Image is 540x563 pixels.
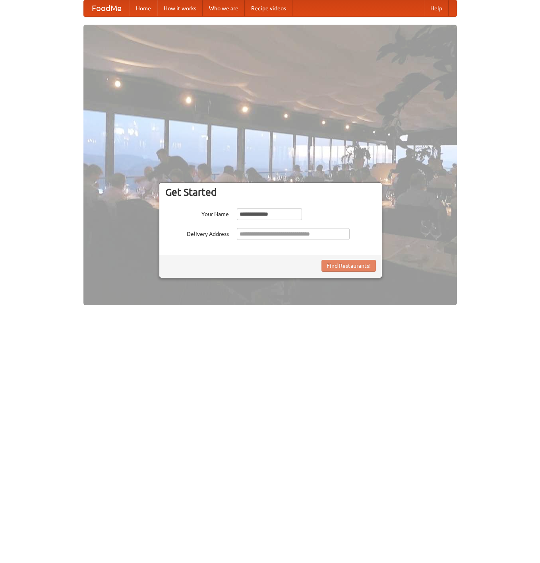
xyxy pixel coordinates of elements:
[424,0,449,16] a: Help
[165,208,229,218] label: Your Name
[84,0,130,16] a: FoodMe
[321,260,376,272] button: Find Restaurants!
[157,0,203,16] a: How it works
[203,0,245,16] a: Who we are
[165,228,229,238] label: Delivery Address
[165,186,376,198] h3: Get Started
[245,0,292,16] a: Recipe videos
[130,0,157,16] a: Home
